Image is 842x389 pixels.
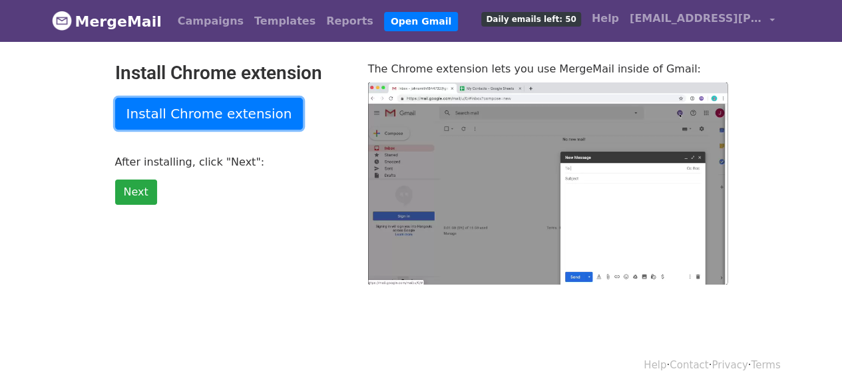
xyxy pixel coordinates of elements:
a: Reports [321,8,379,35]
iframe: Chat Widget [775,325,842,389]
a: Campaigns [172,8,249,35]
span: [EMAIL_ADDRESS][PERSON_NAME][DOMAIN_NAME] [630,11,763,27]
a: [EMAIL_ADDRESS][PERSON_NAME][DOMAIN_NAME] [624,5,780,37]
a: Open Gmail [384,12,458,31]
a: Daily emails left: 50 [476,5,586,32]
a: Install Chrome extension [115,98,304,130]
a: Templates [249,8,321,35]
p: After installing, click "Next": [115,155,348,169]
a: Terms [751,359,780,371]
a: Contact [670,359,708,371]
a: Help [644,359,666,371]
a: Next [115,180,157,205]
a: Privacy [712,359,747,371]
span: Daily emails left: 50 [481,12,580,27]
img: MergeMail logo [52,11,72,31]
h2: Install Chrome extension [115,62,348,84]
p: The Chrome extension lets you use MergeMail inside of Gmail: [368,62,728,76]
a: Help [586,5,624,32]
a: MergeMail [52,7,162,35]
